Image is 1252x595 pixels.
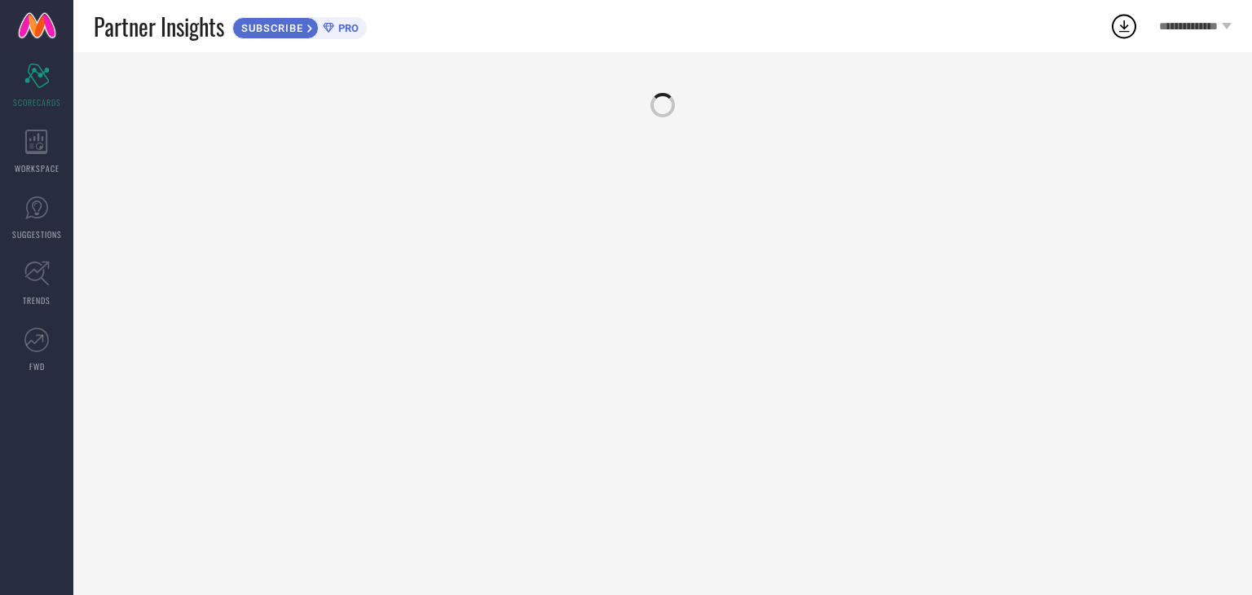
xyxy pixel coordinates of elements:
[23,294,51,306] span: TRENDS
[94,10,224,43] span: Partner Insights
[1109,11,1139,41] div: Open download list
[29,360,45,372] span: FWD
[334,22,359,34] span: PRO
[15,162,60,174] span: WORKSPACE
[232,13,367,39] a: SUBSCRIBEPRO
[12,228,62,240] span: SUGGESTIONS
[233,22,307,34] span: SUBSCRIBE
[13,96,61,108] span: SCORECARDS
